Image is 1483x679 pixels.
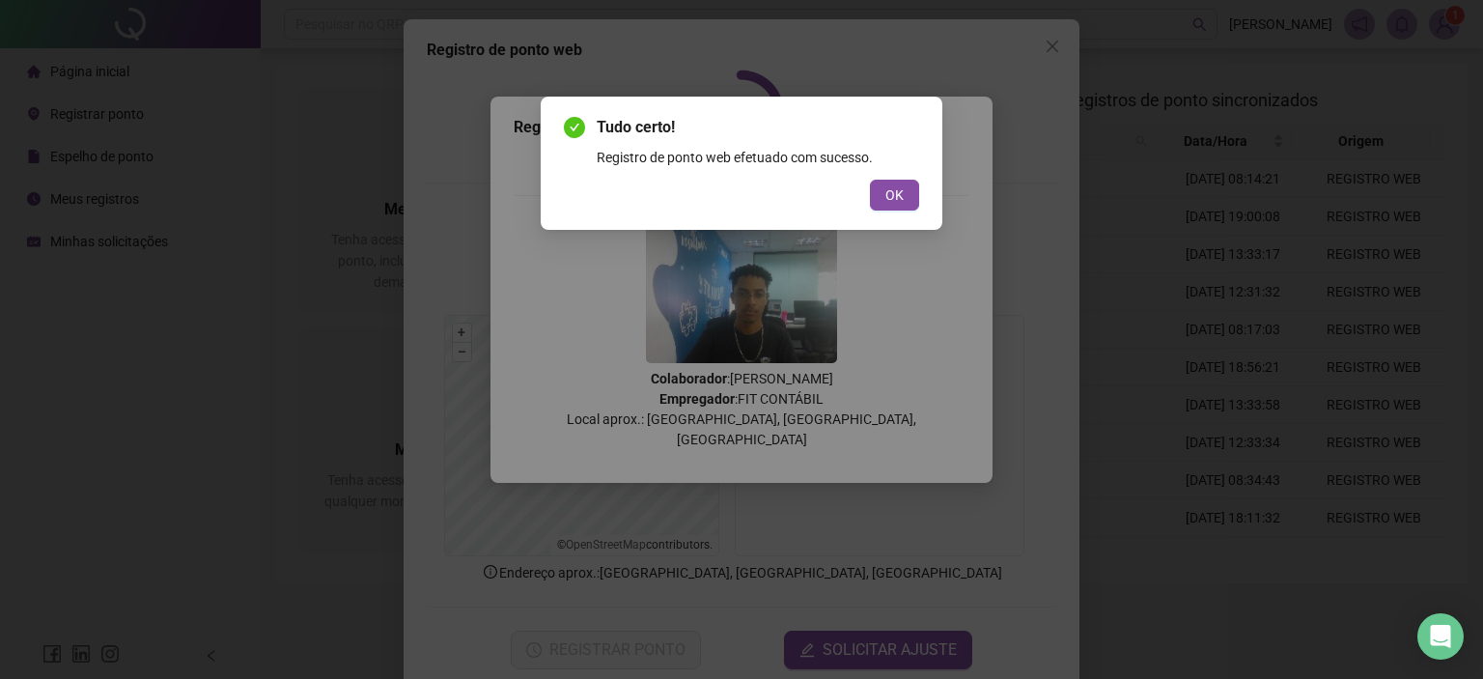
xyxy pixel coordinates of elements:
[870,180,919,211] button: OK
[1417,613,1464,660] div: Open Intercom Messenger
[597,147,919,168] div: Registro de ponto web efetuado com sucesso.
[597,116,919,139] span: Tudo certo!
[885,184,904,206] span: OK
[564,117,585,138] span: check-circle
